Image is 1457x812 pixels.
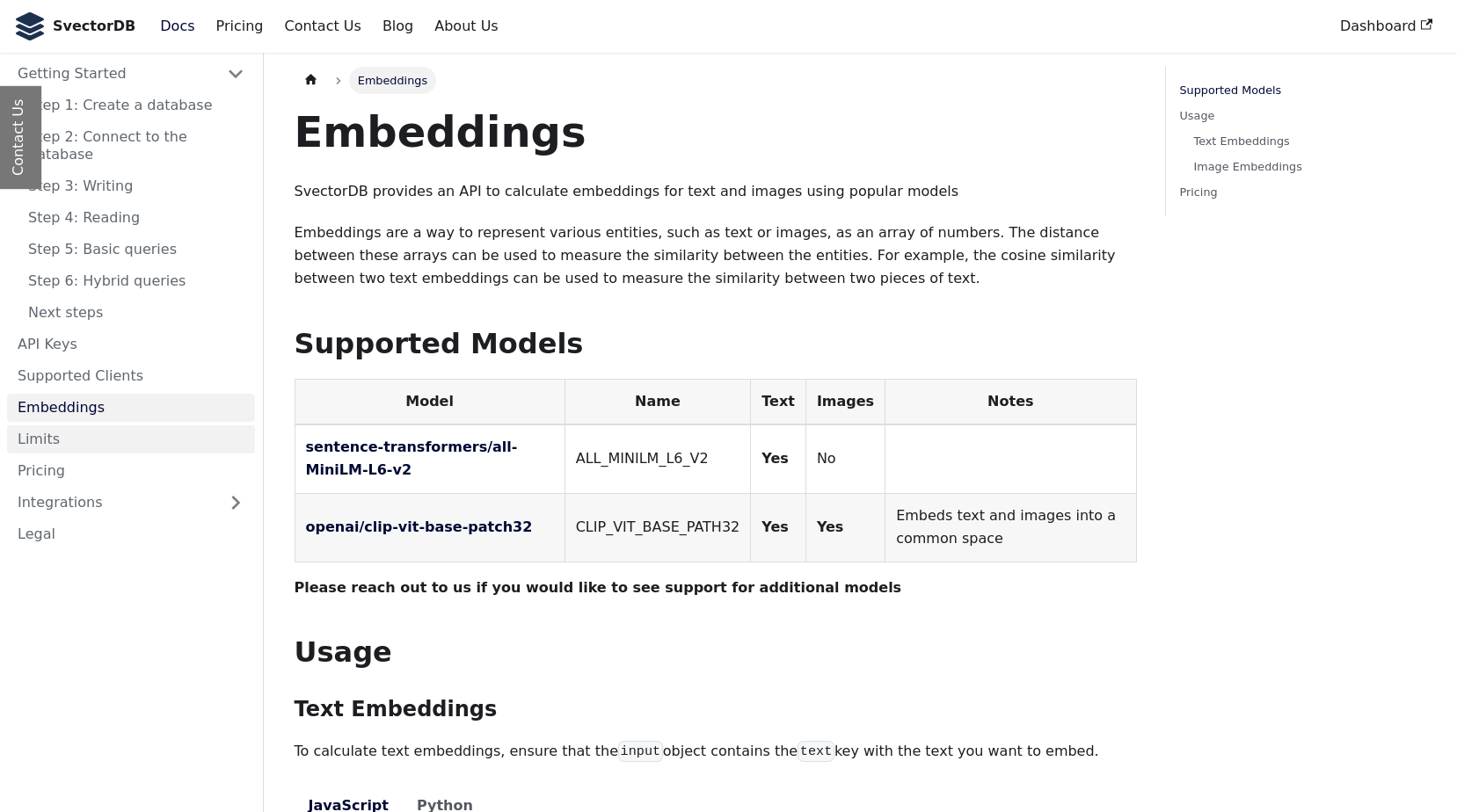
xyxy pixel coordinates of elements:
[53,15,135,38] b: SvectorDB
[565,493,751,562] td: CLIP_VIT_BASE_PATH32
[295,67,328,94] a: Home page
[18,267,255,295] a: Step 6: Hybrid queries
[7,520,255,548] a: Legal
[295,579,902,596] strong: Please reach out to us if you would like to see support for additional models
[14,12,135,40] a: SvectorDB LogoSvectorDB
[295,740,1137,763] p: To calculate text embeddings, ensure that the object contains the key with the text you want to e...
[295,221,1137,291] p: Embeddings are a way to represent various entities, such as text or images, as an array of number...
[565,379,751,424] th: Name
[798,741,834,761] code: text
[7,362,255,390] a: Supported Clients
[18,299,255,327] a: Next steps
[424,11,508,41] a: About Us
[7,330,255,359] a: API Keys
[295,379,565,424] th: Model
[817,518,844,535] strong: Yes
[14,12,46,40] img: SvectorDB Logo
[885,379,1136,424] th: Notes
[349,67,437,94] span: Embeddings
[1180,106,1420,125] a: Usage
[306,439,518,478] a: sentence-transformers/all-MiniLM-L6-v2
[18,204,255,232] a: Step 4: Reading
[565,424,751,493] td: ALL_MINILM_L6_V2
[295,180,1137,203] p: SvectorDB provides an API to calculate embeddings for text and images using popular models
[1180,183,1420,201] a: Pricing
[273,11,371,41] a: Contact Us
[295,634,1137,670] h2: Usage
[7,489,255,517] a: Integrations
[295,326,1137,361] h2: Supported Models
[1194,132,1413,150] a: Text Embeddings
[1180,81,1420,99] a: Supported Models
[18,236,255,264] a: Step 5: Basic queries
[206,11,274,41] a: Pricing
[761,450,789,467] strong: Yes
[7,457,255,485] a: Pricing
[216,60,255,88] button: Collapse sidebar category 'Getting Started'
[295,696,1137,722] h3: Text Embeddings
[149,11,205,41] a: Docs
[7,394,255,422] a: Embeddings
[295,67,1137,94] nav: Breadcrumbs
[618,741,663,761] code: input
[372,11,424,41] a: Blog
[7,60,216,88] a: Getting Started
[805,424,885,493] td: No
[805,379,885,424] th: Images
[1194,157,1413,176] a: Image Embeddings
[885,493,1136,562] td: Embeds text and images into a common space
[751,379,806,424] th: Text
[18,91,255,120] a: Step 1: Create a database
[1330,11,1443,41] a: Dashboard
[306,518,533,535] a: openai/clip-vit-base-patch32
[7,425,255,453] a: Limits
[18,172,255,200] a: Step 3: Writing
[761,518,789,535] strong: Yes
[295,105,1137,158] h1: Embeddings
[18,123,255,169] a: Step 2: Connect to the database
